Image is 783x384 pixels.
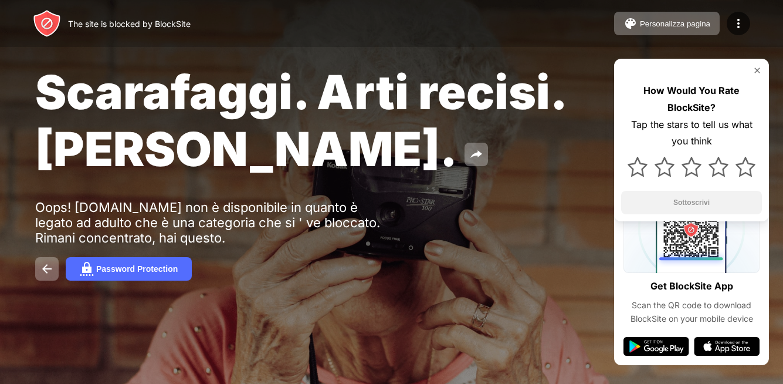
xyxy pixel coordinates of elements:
div: Tap the stars to tell us what you think [621,116,762,150]
div: Personalizza pagina [640,19,710,28]
img: star.svg [709,157,728,177]
img: app-store.svg [694,337,760,356]
img: star.svg [735,157,755,177]
img: star.svg [682,157,701,177]
img: menu-icon.svg [731,16,745,31]
span: Scarafaggi. Arti recisi. [PERSON_NAME]. [35,63,565,177]
img: header-logo.svg [33,9,61,38]
div: How Would You Rate BlockSite? [621,82,762,116]
iframe: Banner [35,236,313,370]
img: google-play.svg [623,337,689,356]
img: share.svg [469,147,483,161]
button: Sottoscrivi [621,191,762,214]
img: rate-us-close.svg [753,66,762,75]
button: Personalizza pagina [614,12,720,35]
img: pallet.svg [623,16,638,31]
img: star.svg [628,157,648,177]
div: Oops! [DOMAIN_NAME] non è disponibile in quanto è legato ad adulto che è una categoria che si ' v... [35,200,398,245]
div: The site is blocked by BlockSite [68,19,191,29]
img: star.svg [655,157,674,177]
